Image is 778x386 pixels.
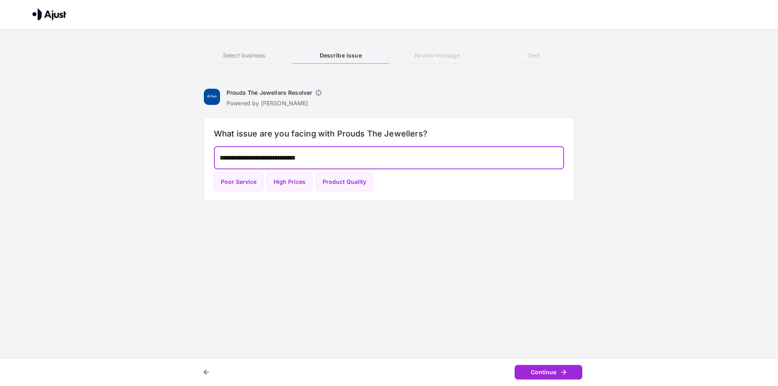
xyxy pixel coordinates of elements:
h6: Prouds The Jewellers Resolver [227,89,312,97]
h6: What issue are you facing with Prouds The Jewellers? [214,127,564,140]
img: Prouds The Jewellers [204,89,220,105]
button: Product Quality [316,173,373,192]
h6: Review message [389,51,485,60]
button: Continue [515,365,582,380]
h6: Sent [486,51,582,60]
button: High Prices [267,173,312,192]
button: Poor Service [214,173,263,192]
h6: Describe issue [293,51,389,60]
p: Powered by [PERSON_NAME] [227,99,325,107]
img: Ajust [32,8,66,20]
h6: Select business [196,51,292,60]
